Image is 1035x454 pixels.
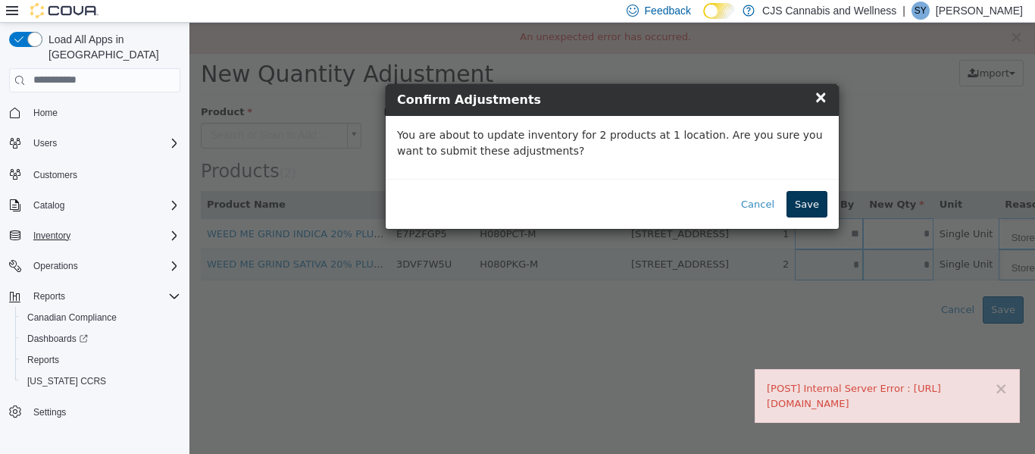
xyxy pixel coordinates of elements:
button: Operations [27,257,84,275]
span: Catalog [33,199,64,211]
a: Home [27,104,64,122]
span: Dark Mode [703,19,704,20]
span: Inventory [33,230,70,242]
button: Customers [3,163,186,185]
span: Dashboards [27,333,88,345]
span: Canadian Compliance [21,308,180,327]
p: [PERSON_NAME] [936,2,1023,20]
span: Reports [27,287,180,305]
button: Catalog [27,196,70,214]
span: Operations [27,257,180,275]
span: Reports [21,351,180,369]
button: Inventory [27,227,77,245]
span: Reports [33,290,65,302]
a: Reports [21,351,65,369]
a: Settings [27,403,72,421]
span: Feedback [645,3,691,18]
button: × [805,359,818,374]
span: Home [33,107,58,119]
div: Sadie Yanyk [911,2,930,20]
span: Canadian Compliance [27,312,117,324]
div: [POST] Internal Server Error : [URL][DOMAIN_NAME] [577,359,818,388]
a: Customers [27,166,83,184]
button: Inventory [3,225,186,246]
button: Cancel [543,168,593,196]
span: Load All Apps in [GEOGRAPHIC_DATA] [42,32,180,62]
button: Operations [3,255,186,277]
img: Cova [30,3,98,18]
button: Catalog [3,195,186,216]
button: Reports [3,286,186,307]
span: Customers [33,169,77,181]
button: Save [597,168,638,196]
span: Reports [27,354,59,366]
span: Catalog [27,196,180,214]
button: Canadian Compliance [15,307,186,328]
span: Customers [27,164,180,183]
h4: Confirm Adjustments [208,68,638,86]
span: Users [33,137,57,149]
p: You are about to update inventory for 2 products at 1 location. Are you sure you want to submit t... [208,105,638,136]
span: Users [27,134,180,152]
button: Reports [15,349,186,371]
a: Dashboards [21,330,94,348]
span: Operations [33,260,78,272]
button: Settings [3,401,186,423]
input: Dark Mode [703,3,735,19]
span: × [624,65,638,83]
p: CJS Cannabis and Wellness [762,2,896,20]
p: | [902,2,905,20]
button: Users [3,133,186,154]
span: Dashboards [21,330,180,348]
a: [US_STATE] CCRS [21,372,112,390]
a: Canadian Compliance [21,308,123,327]
a: Dashboards [15,328,186,349]
button: Reports [27,287,71,305]
span: Washington CCRS [21,372,180,390]
button: [US_STATE] CCRS [15,371,186,392]
span: Settings [33,406,66,418]
button: Users [27,134,63,152]
span: Inventory [27,227,180,245]
span: [US_STATE] CCRS [27,375,106,387]
button: Home [3,102,186,124]
span: Settings [27,402,180,421]
span: Home [27,103,180,122]
span: SY [915,2,927,20]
